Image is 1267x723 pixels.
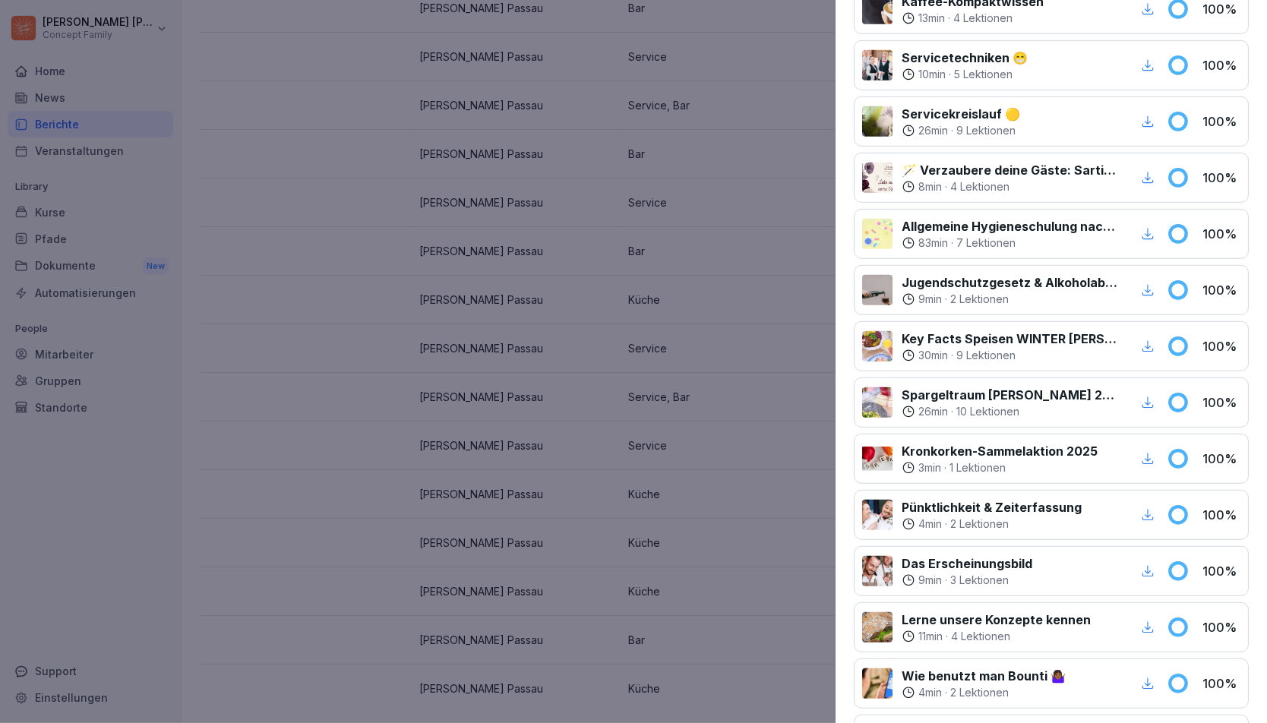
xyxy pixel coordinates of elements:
div: · [902,123,1020,138]
p: Spargeltraum [PERSON_NAME] 2025 💭 [902,386,1120,404]
p: 1 Lektionen [949,460,1006,475]
p: 100 % [1202,225,1240,243]
p: 🪄 Verzaubere deine Gäste: Sartiaktion für April bis Mai [902,161,1120,179]
p: 100 % [1202,337,1240,355]
p: 3 min [918,460,941,475]
p: Servicekreislauf 🟡 [902,105,1020,123]
div: · [902,179,1120,194]
p: 2 Lektionen [950,685,1009,700]
p: 4 min [918,685,942,700]
p: 9 Lektionen [956,123,1016,138]
p: Lerne unsere Konzepte kennen [902,611,1091,629]
p: Jugendschutzgesetz & Alkoholabgabe in der Gastronomie 🧒🏽 [902,273,1120,292]
p: 3 Lektionen [950,573,1009,588]
p: 4 min [918,516,942,532]
p: 100 % [1202,506,1240,524]
div: · [902,67,1028,82]
p: 100 % [1202,281,1240,299]
p: Wie benutzt man Bounti 🤷🏾‍♀️ [902,667,1066,685]
p: 10 min [918,67,946,82]
p: 100 % [1202,674,1240,693]
div: · [902,292,1120,307]
div: · [902,235,1120,251]
p: 100 % [1202,562,1240,580]
p: 2 Lektionen [950,516,1009,532]
div: · [902,460,1098,475]
p: 100 % [1202,618,1240,636]
p: 30 min [918,348,948,363]
p: Key Facts Speisen WINTER [PERSON_NAME] 🥗 [902,330,1120,348]
p: 4 Lektionen [951,629,1010,644]
p: 4 Lektionen [953,11,1013,26]
p: 100 % [1202,169,1240,187]
p: 4 Lektionen [950,179,1009,194]
p: 9 min [918,292,942,307]
div: · [902,516,1082,532]
p: 2 Lektionen [950,292,1009,307]
p: 13 min [918,11,945,26]
div: · [902,404,1120,419]
p: Pünktlichkeit & Zeiterfassung [902,498,1082,516]
p: 8 min [918,179,942,194]
p: 26 min [918,123,948,138]
p: 9 Lektionen [956,348,1016,363]
p: 26 min [918,404,948,419]
p: Servicetechniken 😁 [902,49,1028,67]
p: Das Erscheinungsbild [902,554,1032,573]
p: Kronkorken-Sammelaktion 2025 [902,442,1098,460]
div: · [902,348,1120,363]
div: · [902,573,1032,588]
p: 10 Lektionen [956,404,1019,419]
p: 83 min [918,235,948,251]
p: Allgemeine Hygieneschulung nach LMHV §4 & gemäß §43 IFSG [902,217,1120,235]
div: · [902,629,1091,644]
p: 100 % [1202,450,1240,468]
p: 5 Lektionen [954,67,1013,82]
p: 100 % [1202,56,1240,74]
p: 11 min [918,629,943,644]
div: · [902,11,1044,26]
p: 7 Lektionen [956,235,1016,251]
p: 100 % [1202,112,1240,131]
p: 100 % [1202,393,1240,412]
div: · [902,685,1066,700]
p: 9 min [918,573,942,588]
